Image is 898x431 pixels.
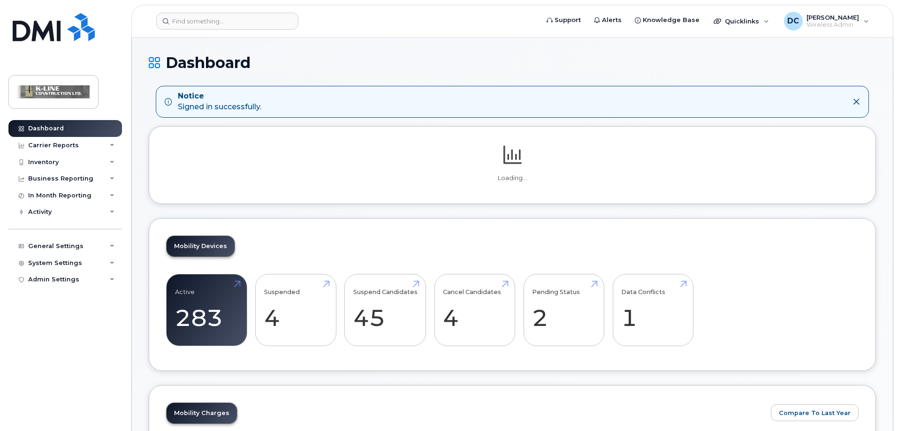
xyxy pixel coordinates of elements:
a: Mobility Devices [167,236,235,257]
strong: Notice [178,91,261,102]
a: Suspended 4 [264,279,327,341]
a: Data Conflicts 1 [621,279,685,341]
span: Compare To Last Year [779,408,851,417]
p: Loading... [166,174,859,182]
a: Pending Status 2 [532,279,595,341]
a: Suspend Candidates 45 [353,279,418,341]
div: Signed in successfully. [178,91,261,113]
a: Active 283 [175,279,238,341]
button: Compare To Last Year [771,404,859,421]
h1: Dashboard [149,54,876,71]
a: Cancel Candidates 4 [443,279,506,341]
a: Mobility Charges [167,403,237,423]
